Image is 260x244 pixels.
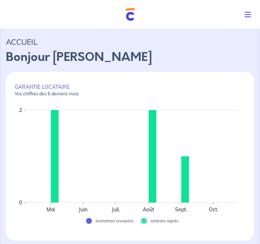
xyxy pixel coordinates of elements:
p: GARANTIE LOCATAIRE [15,84,245,97]
text: 2 [19,107,22,113]
button: Toggle navigation [239,5,260,24]
text: 0 [19,199,22,206]
p: Bonjour [PERSON_NAME] [6,48,254,66]
text: Mai [47,206,55,213]
img: Cautioneo [126,8,135,21]
em: Vos chiffres des 6 derniers mois [15,91,79,96]
text: Sept. [175,206,187,213]
text: Oct. [209,206,218,213]
p: ACCUEIL [6,35,254,48]
text: Juil. [111,206,120,213]
text: Août [143,206,154,213]
text: Juin [78,206,88,213]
